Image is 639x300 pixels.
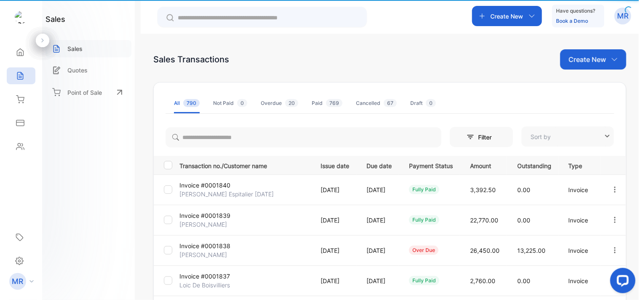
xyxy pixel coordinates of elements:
[366,276,392,285] p: [DATE]
[12,276,24,287] p: MR
[409,185,439,194] div: fully paid
[366,160,392,170] p: Due date
[67,88,102,97] p: Point of Sale
[517,277,530,284] span: 0.00
[556,18,588,24] a: Book a Demo
[213,99,247,107] div: Not Paid
[179,241,230,250] p: Invoice #0001838
[470,160,500,170] p: Amount
[183,99,200,107] span: 790
[384,99,397,107] span: 67
[409,215,439,225] div: fully paid
[531,132,551,141] p: Sort by
[45,83,131,102] a: Point of Sale
[491,12,524,21] p: Create New
[409,246,438,255] div: over due
[179,250,227,259] p: [PERSON_NAME]
[426,99,436,107] span: 0
[179,181,230,190] p: Invoice #0001840
[470,217,498,224] span: 22,770.00
[356,99,397,107] div: Cancelled
[45,62,131,79] a: Quotes
[179,220,227,229] p: [PERSON_NAME]
[521,126,614,147] button: Sort by
[179,160,310,170] p: Transaction no./Customer name
[15,11,27,24] img: logo
[517,186,530,193] span: 0.00
[174,99,200,107] div: All
[366,185,392,194] p: [DATE]
[312,99,342,107] div: Paid
[326,99,342,107] span: 769
[472,6,542,26] button: Create New
[153,53,229,66] div: Sales Transactions
[321,276,349,285] p: [DATE]
[569,160,594,170] p: Type
[409,276,439,285] div: fully paid
[569,216,594,225] p: Invoice
[321,160,349,170] p: Issue date
[179,281,230,289] p: Loic De Boisvilliers
[321,185,349,194] p: [DATE]
[569,54,606,64] p: Create New
[569,246,594,255] p: Invoice
[179,211,230,220] p: Invoice #0001839
[409,160,453,170] p: Payment Status
[67,66,88,75] p: Quotes
[517,247,545,254] span: 13,225.00
[615,6,631,26] button: MR
[45,13,65,25] h1: sales
[410,99,436,107] div: Draft
[45,40,131,57] a: Sales
[237,99,247,107] span: 0
[556,7,596,15] p: Have questions?
[67,44,83,53] p: Sales
[366,246,392,255] p: [DATE]
[618,11,629,21] p: MR
[569,276,594,285] p: Invoice
[321,216,349,225] p: [DATE]
[604,265,639,300] iframe: LiveChat chat widget
[285,99,298,107] span: 20
[470,247,500,254] span: 26,450.00
[366,216,392,225] p: [DATE]
[321,246,349,255] p: [DATE]
[517,217,530,224] span: 0.00
[179,272,230,281] p: Invoice #0001837
[261,99,298,107] div: Overdue
[560,49,626,70] button: Create New
[478,133,497,142] p: Filter
[470,277,495,284] span: 2,760.00
[179,190,274,198] p: [PERSON_NAME] Espitalier [DATE]
[470,186,496,193] span: 3,392.50
[450,127,513,147] button: Filter
[517,160,551,170] p: Outstanding
[569,185,594,194] p: Invoice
